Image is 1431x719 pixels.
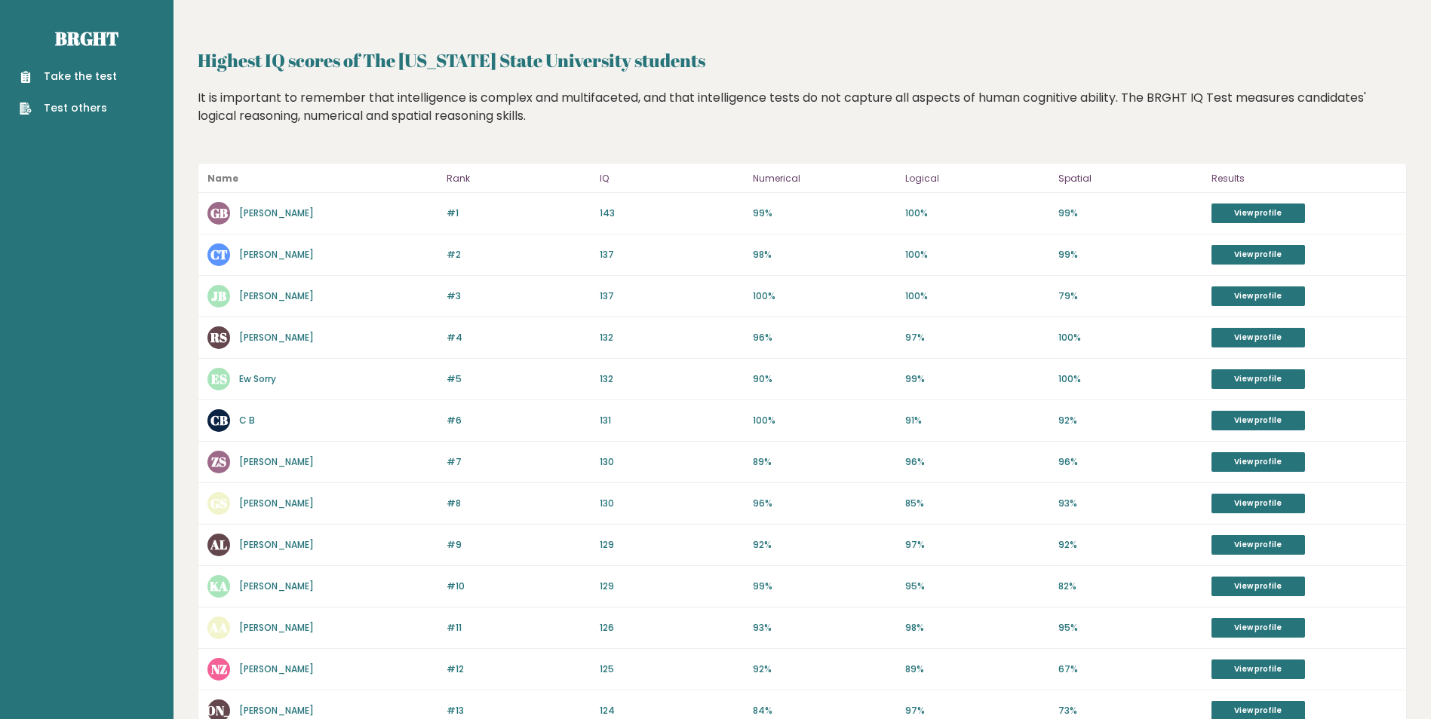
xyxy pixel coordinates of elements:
[600,580,744,593] p: 129
[905,331,1049,344] p: 97%
[905,248,1049,262] p: 100%
[1058,170,1202,188] p: Spatial
[905,662,1049,676] p: 89%
[905,580,1049,593] p: 95%
[447,497,591,510] p: #8
[447,207,591,220] p: #1
[447,538,591,552] p: #9
[447,621,591,635] p: #11
[20,100,117,116] a: Test others
[210,412,228,429] text: CB
[1058,331,1202,344] p: 100%
[600,662,744,676] p: 125
[239,414,255,427] a: C B
[753,621,897,635] p: 93%
[905,538,1049,552] p: 97%
[600,289,744,303] p: 137
[447,248,591,262] p: #2
[207,172,238,185] b: Name
[600,538,744,552] p: 129
[1211,245,1305,265] a: View profile
[753,372,897,386] p: 90%
[447,662,591,676] p: #12
[239,207,314,219] a: [PERSON_NAME]
[447,580,591,593] p: #10
[600,372,744,386] p: 132
[198,47,1407,74] h2: Highest IQ scores of The [US_STATE] State University students
[1211,659,1305,679] a: View profile
[210,494,227,512] text: GS
[239,497,314,509] a: [PERSON_NAME]
[1211,369,1305,389] a: View profile
[600,414,744,427] p: 131
[1211,618,1305,638] a: View profile
[239,538,314,551] a: [PERSON_NAME]
[239,580,314,592] a: [PERSON_NAME]
[1058,248,1202,262] p: 99%
[211,287,226,304] text: JB
[1058,414,1202,427] p: 92%
[447,170,591,188] p: Rank
[447,289,591,303] p: #3
[1058,207,1202,220] p: 99%
[1058,455,1202,469] p: 96%
[1058,704,1202,717] p: 73%
[905,207,1049,220] p: 100%
[753,289,897,303] p: 100%
[905,455,1049,469] p: 96%
[1058,538,1202,552] p: 92%
[753,170,897,188] p: Numerical
[905,621,1049,635] p: 98%
[1058,497,1202,510] p: 93%
[239,704,314,717] a: [PERSON_NAME]
[447,331,591,344] p: #4
[210,329,227,346] text: RS
[210,577,228,595] text: KA
[600,207,744,220] p: 143
[1211,494,1305,513] a: View profile
[209,619,228,636] text: AA
[168,702,270,719] text: [PERSON_NAME]
[211,370,227,387] text: ES
[1211,328,1305,347] a: View profile
[447,372,591,386] p: #5
[753,580,897,593] p: 99%
[753,497,897,510] p: 96%
[600,621,744,635] p: 126
[239,331,314,344] a: [PERSON_NAME]
[1058,372,1202,386] p: 100%
[753,414,897,427] p: 100%
[210,536,227,553] text: AL
[1211,286,1305,306] a: View profile
[1211,203,1305,223] a: View profile
[753,704,897,717] p: 84%
[239,289,314,302] a: [PERSON_NAME]
[1211,452,1305,472] a: View profile
[239,621,314,634] a: [PERSON_NAME]
[1058,621,1202,635] p: 95%
[905,372,1049,386] p: 99%
[198,89,1407,148] div: It is important to remember that intelligence is complex and multifaceted, and that intelligence ...
[1058,580,1202,593] p: 82%
[447,455,591,469] p: #7
[1211,577,1305,596] a: View profile
[905,497,1049,510] p: 85%
[905,170,1049,188] p: Logical
[210,204,228,222] text: GB
[211,453,226,470] text: ZS
[753,248,897,262] p: 98%
[905,414,1049,427] p: 91%
[211,660,227,678] text: NZ
[239,248,314,261] a: [PERSON_NAME]
[20,69,117,84] a: Take the test
[600,704,744,717] p: 124
[239,372,276,385] a: Ew Sorry
[600,331,744,344] p: 132
[447,704,591,717] p: #13
[1058,289,1202,303] p: 79%
[239,662,314,675] a: [PERSON_NAME]
[1058,662,1202,676] p: 67%
[753,538,897,552] p: 92%
[600,497,744,510] p: 130
[753,331,897,344] p: 96%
